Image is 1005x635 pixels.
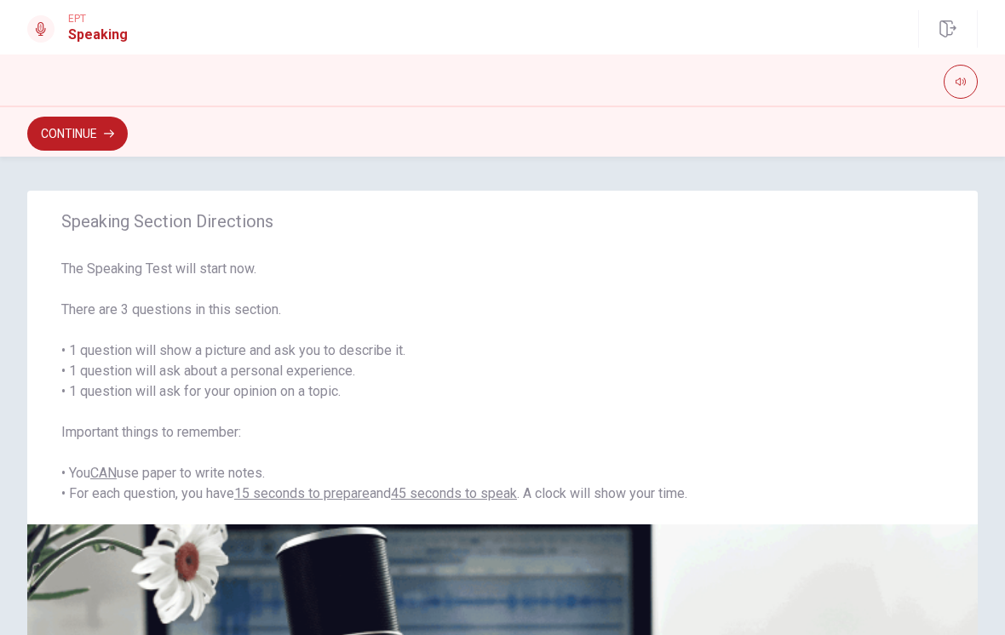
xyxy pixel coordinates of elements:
[90,465,117,481] u: CAN
[61,259,944,504] span: The Speaking Test will start now. There are 3 questions in this section. • 1 question will show a...
[391,485,517,501] u: 45 seconds to speak
[61,211,944,232] span: Speaking Section Directions
[68,13,128,25] span: EPT
[68,25,128,45] h1: Speaking
[27,117,128,151] button: Continue
[234,485,370,501] u: 15 seconds to prepare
